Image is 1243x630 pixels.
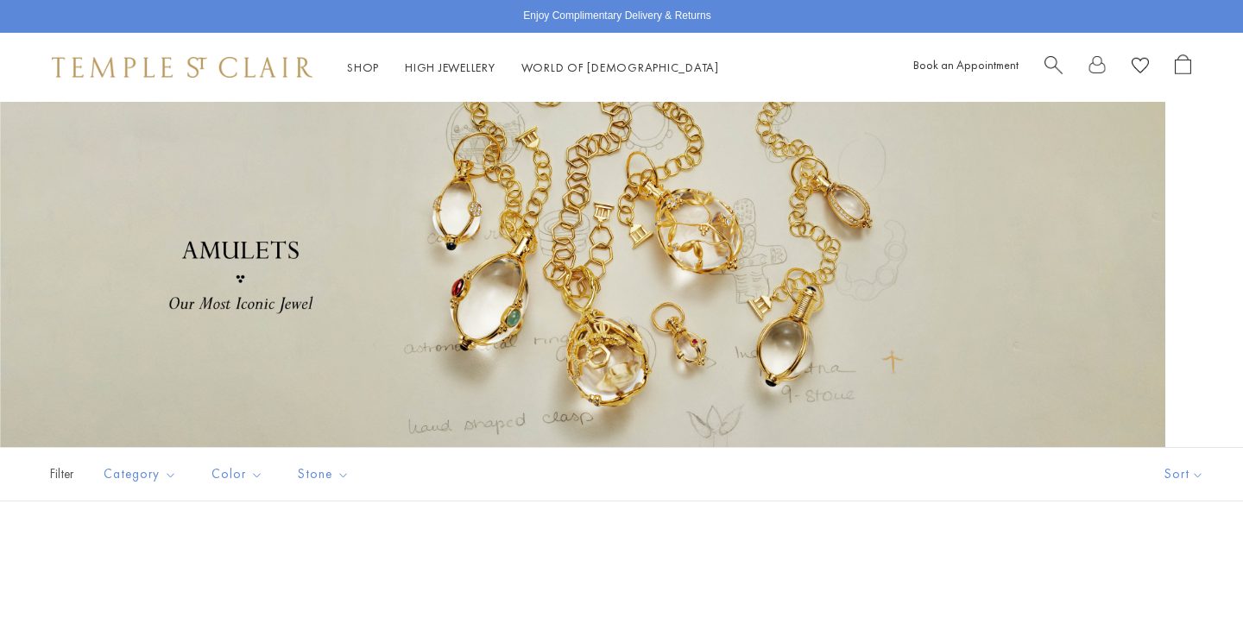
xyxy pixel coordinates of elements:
span: Category [95,463,190,485]
a: ShopShop [347,60,379,75]
a: Open Shopping Bag [1175,54,1191,81]
a: Search [1044,54,1063,81]
a: World of [DEMOGRAPHIC_DATA]World of [DEMOGRAPHIC_DATA] [521,60,719,75]
a: High JewelleryHigh Jewellery [405,60,495,75]
span: Color [203,463,276,485]
nav: Main navigation [347,57,719,79]
button: Stone [285,455,363,494]
img: Temple St. Clair [52,57,312,78]
button: Color [199,455,276,494]
span: Stone [289,463,363,485]
button: Show sort by [1126,448,1243,501]
a: Book an Appointment [913,57,1019,72]
p: Enjoy Complimentary Delivery & Returns [523,8,710,25]
a: View Wishlist [1132,54,1149,81]
button: Category [91,455,190,494]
